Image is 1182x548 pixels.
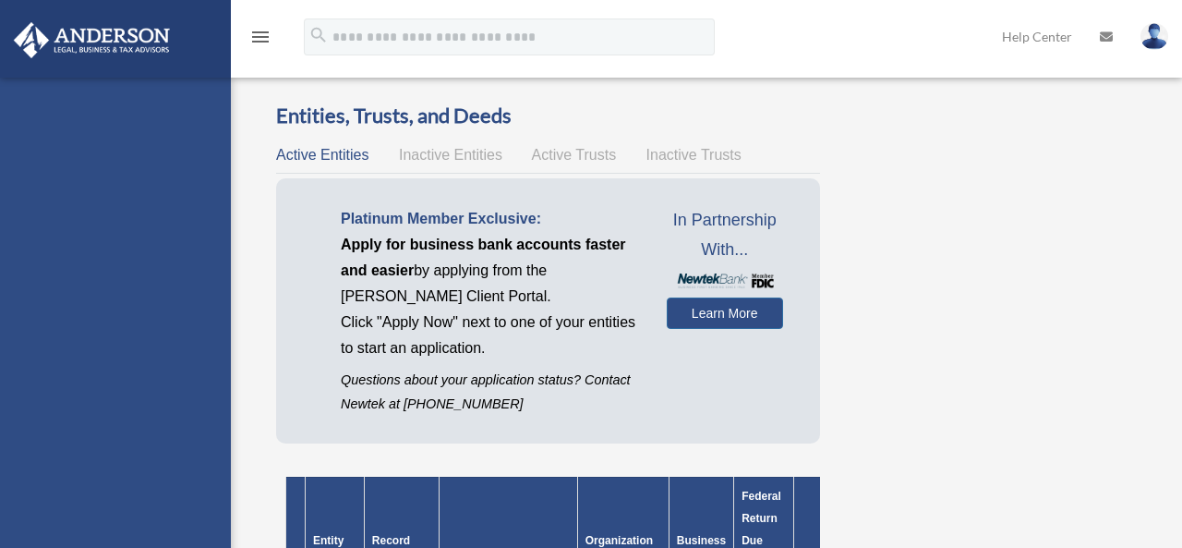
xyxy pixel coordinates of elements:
[341,232,639,310] p: by applying from the [PERSON_NAME] Client Portal.
[341,369,639,415] p: Questions about your application status? Contact Newtek at [PHONE_NUMBER]
[249,26,271,48] i: menu
[8,22,175,58] img: Anderson Advisors Platinum Portal
[308,25,329,45] i: search
[667,206,783,264] span: In Partnership With...
[532,147,617,163] span: Active Trusts
[341,237,626,278] span: Apply for business bank accounts faster and easier
[276,147,368,163] span: Active Entities
[646,147,742,163] span: Inactive Trusts
[399,147,502,163] span: Inactive Entities
[249,32,271,48] a: menu
[341,206,639,232] p: Platinum Member Exclusive:
[667,298,783,329] a: Learn More
[276,102,820,130] h3: Entities, Trusts, and Deeds
[676,274,774,288] img: NewtekBankLogoSM.png
[341,310,639,361] p: Click "Apply Now" next to one of your entities to start an application.
[1140,23,1168,50] img: User Pic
